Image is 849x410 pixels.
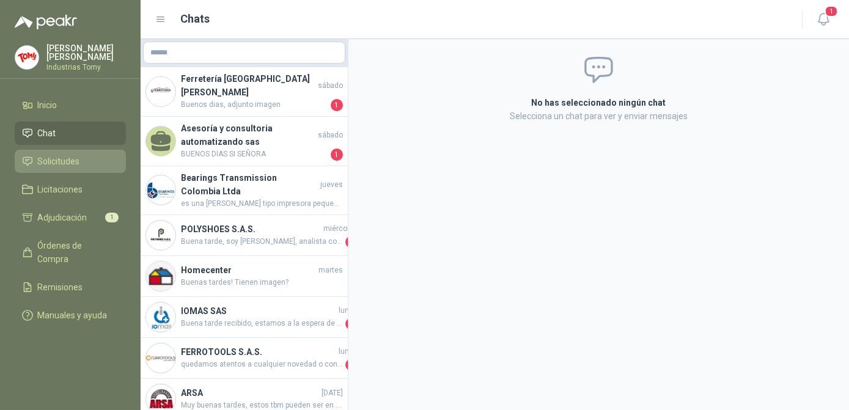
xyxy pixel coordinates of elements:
[322,387,343,399] span: [DATE]
[318,130,343,141] span: sábado
[146,262,175,291] img: Company Logo
[320,179,343,191] span: jueves
[181,10,210,27] h1: Chats
[38,211,87,224] span: Adjudicación
[318,80,343,92] span: sábado
[181,122,315,148] h4: Asesoría y consultoria automatizando sas
[15,46,39,69] img: Company Logo
[38,309,108,322] span: Manuales y ayuda
[38,155,80,168] span: Solicitudes
[38,98,57,112] span: Inicio
[323,223,358,235] span: miércoles
[105,213,119,222] span: 1
[181,99,328,111] span: Buenos dias, adjunto imagen
[38,239,114,266] span: Órdenes de Compra
[15,150,126,173] a: Solicitudes
[181,72,315,99] h4: Ferretería [GEOGRAPHIC_DATA][PERSON_NAME]
[345,318,358,330] span: 2
[181,277,343,288] span: Buenas tardes! Tienen imagen?
[141,215,348,256] a: Company LogoPOLYSHOES S.A.S.miércolesBuena tarde, soy [PERSON_NAME], analista comercial de POLYSH...
[181,304,336,318] h4: IOMAS SAS
[825,5,838,17] span: 1
[181,148,328,161] span: BUENOS DIAS SI SEÑORA
[141,166,348,215] a: Company LogoBearings Transmission Colombia Ltdajueveses una [PERSON_NAME] tipo impresora pequeña..
[15,234,126,271] a: Órdenes de Compra
[331,148,343,161] span: 1
[141,117,348,166] a: Asesoría y consultoria automatizando sassábadoBUENOS DIAS SI SEÑORA1
[345,236,358,248] span: 1
[38,126,56,140] span: Chat
[181,263,316,277] h4: Homecenter
[181,198,343,210] span: es una [PERSON_NAME] tipo impresora pequeña..
[141,67,348,117] a: Company LogoFerretería [GEOGRAPHIC_DATA][PERSON_NAME]sábadoBuenos dias, adjunto imagen1
[331,99,343,111] span: 1
[15,276,126,299] a: Remisiones
[15,93,126,117] a: Inicio
[181,236,343,248] span: Buena tarde, soy [PERSON_NAME], analista comercial de POLYSHOES SAS (Cali, [PERSON_NAME]) Compart...
[339,305,358,317] span: lunes
[15,122,126,145] a: Chat
[318,265,343,276] span: martes
[141,256,348,297] a: Company LogoHomecentermartesBuenas tardes! Tienen imagen?
[38,280,83,294] span: Remisiones
[38,183,83,196] span: Licitaciones
[15,15,77,29] img: Logo peakr
[146,77,175,106] img: Company Logo
[386,96,812,109] h2: No has seleccionado ningún chat
[386,109,812,123] p: Selecciona un chat para ver y enviar mensajes
[141,338,348,379] a: Company LogoFERROTOOLS S.A.S.lunesquedamos atentos a cualquier novedad o consulta2
[15,304,126,327] a: Manuales y ayuda
[146,343,175,373] img: Company Logo
[181,171,318,198] h4: Bearings Transmission Colombia Ltda
[812,9,834,31] button: 1
[46,44,126,61] p: [PERSON_NAME] [PERSON_NAME]
[146,221,175,250] img: Company Logo
[181,222,321,236] h4: POLYSHOES S.A.S.
[181,359,343,371] span: quedamos atentos a cualquier novedad o consulta
[181,386,319,400] h4: ARSA
[146,175,175,205] img: Company Logo
[146,302,175,332] img: Company Logo
[345,359,358,371] span: 2
[141,297,348,338] a: Company LogoIOMAS SASlunesBuena tarde recibido, estamos a la espera de poder gestionar cartera y ...
[181,345,336,359] h4: FERROTOOLS S.A.S.
[181,318,343,330] span: Buena tarde recibido, estamos a la espera de poder gestionar cartera y enviar material
[15,206,126,229] a: Adjudicación1
[46,64,126,71] p: Industrias Tomy
[339,346,358,357] span: lunes
[15,178,126,201] a: Licitaciones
